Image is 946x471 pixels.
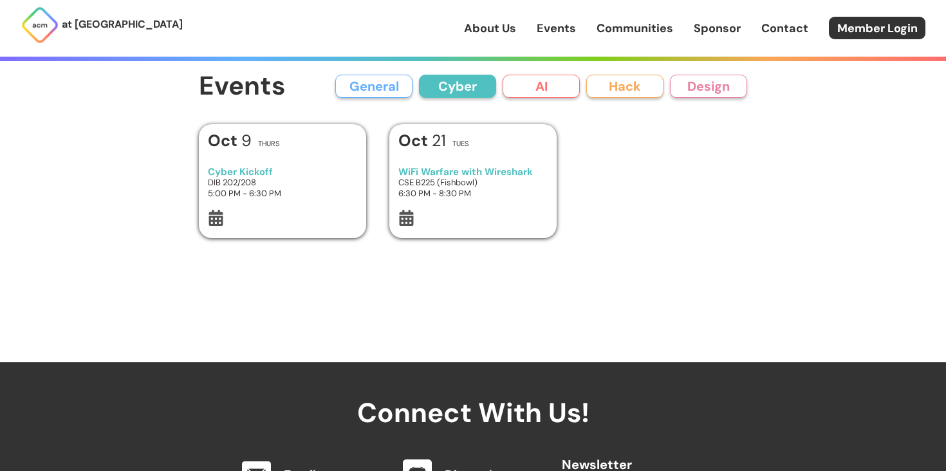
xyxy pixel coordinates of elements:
[586,75,663,98] button: Hack
[208,130,241,151] b: Oct
[258,140,279,147] h2: Thurs
[398,133,446,149] h1: 21
[398,167,548,178] h3: WiFi Warfare with Wireshark
[398,130,432,151] b: Oct
[398,177,548,188] h3: CSE B225 (Fishbowl)
[464,20,516,37] a: About Us
[21,6,59,44] img: ACM Logo
[208,133,252,149] h1: 9
[537,20,576,37] a: Events
[62,16,183,33] p: at [GEOGRAPHIC_DATA]
[694,20,741,37] a: Sponsor
[670,75,747,98] button: Design
[21,6,183,44] a: at [GEOGRAPHIC_DATA]
[597,20,673,37] a: Communities
[452,140,468,147] h2: Tues
[761,20,808,37] a: Contact
[208,177,358,188] h3: DIB 202/208
[335,75,413,98] button: General
[199,72,286,101] h1: Events
[398,188,548,199] h3: 6:30 PM - 8:30 PM
[503,75,580,98] button: AI
[208,188,358,199] h3: 5:00 PM - 6:30 PM
[829,17,925,39] a: Member Login
[227,362,719,428] h2: Connect With Us!
[208,167,358,178] h3: Cyber Kickoff
[419,75,496,98] button: Cyber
